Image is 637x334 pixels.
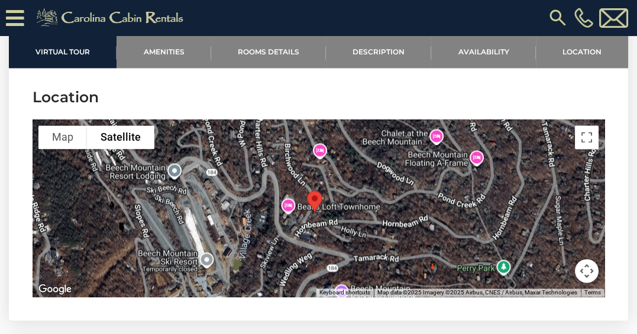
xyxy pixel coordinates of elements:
[584,289,601,296] a: Terms (opens in new tab)
[377,289,577,296] span: Map data ©2025 Imagery ©2025 Airbus, CNES / Airbus, Maxar Technologies
[35,281,75,297] a: Open this area in Google Maps (opens a new window)
[211,35,326,68] a: Rooms Details
[575,125,599,149] button: Toggle fullscreen view
[431,35,535,68] a: Availability
[326,35,431,68] a: Description
[9,35,117,68] a: Virtual Tour
[571,8,596,28] a: [PHONE_NUMBER]
[38,125,87,149] button: Show street map
[536,35,628,68] a: Location
[33,87,604,108] h3: Location
[117,35,211,68] a: Amenities
[319,288,370,297] button: Keyboard shortcuts
[87,125,154,149] button: Show satellite imagery
[302,186,327,217] div: Treehouse On Beech
[575,259,599,283] button: Map camera controls
[547,7,568,28] img: search-regular.svg
[35,281,75,297] img: Google
[30,6,193,30] img: Khaki-logo.png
